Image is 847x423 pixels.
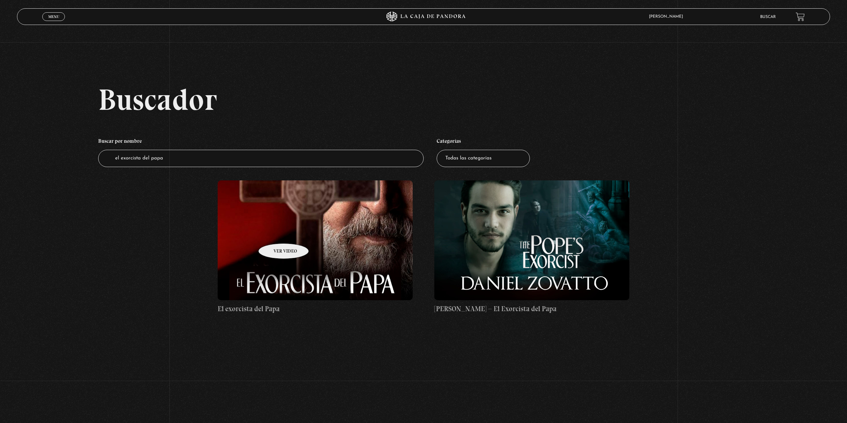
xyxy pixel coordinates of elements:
[434,304,629,314] h4: [PERSON_NAME] – El Exorcista del Papa
[434,180,629,314] a: [PERSON_NAME] – El Exorcista del Papa
[98,85,830,114] h2: Buscador
[218,304,413,314] h4: El exorcista del Papa
[646,15,690,19] span: [PERSON_NAME]
[796,12,805,21] a: View your shopping cart
[760,15,776,19] a: Buscar
[218,180,413,314] a: El exorcista del Papa
[437,134,530,150] h4: Categorías
[98,134,423,150] h4: Buscar por nombre
[46,20,62,25] span: Cerrar
[48,15,59,19] span: Menu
